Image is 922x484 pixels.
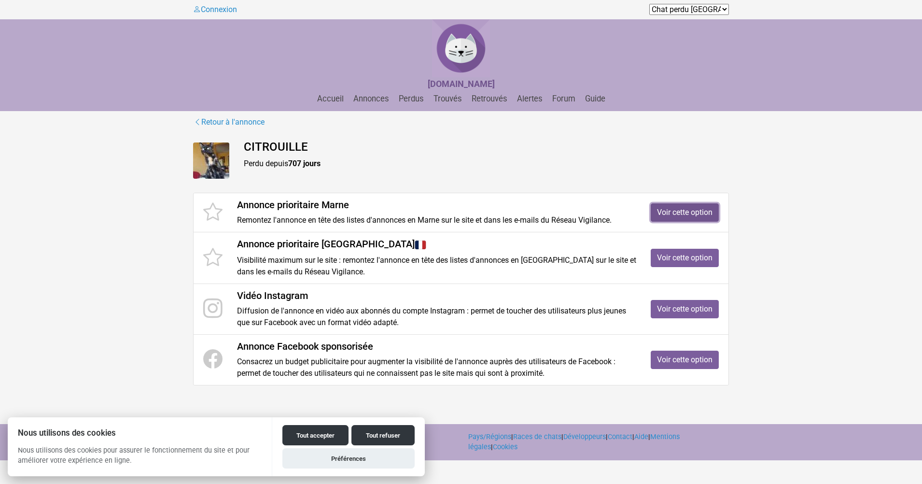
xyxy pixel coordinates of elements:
a: Races de chats [513,433,561,441]
a: Voir cette option [651,203,719,222]
a: Retour à l'annonce [193,116,265,128]
a: Développeurs [563,433,606,441]
h4: Annonce prioritaire [GEOGRAPHIC_DATA] [237,238,636,251]
a: Contact [608,433,632,441]
h2: Nous utilisons des cookies [8,428,272,438]
p: Consacrez un budget publicitaire pour augmenter la visibilité de l'annonce auprès des utilisateur... [237,356,636,379]
a: Pays/Régions [468,433,511,441]
a: Voir cette option [651,351,719,369]
p: Visibilité maximum sur le site : remontez l'annonce en tête des listes d'annonces en [GEOGRAPHIC_... [237,255,636,278]
button: Tout accepter [282,425,349,445]
div: | | | | | | [461,432,736,453]
a: Retrouvés [468,94,511,103]
a: Guide [581,94,609,103]
p: Nous utilisons des cookies pour assurer le fonctionnement du site et pour améliorer votre expérie... [8,445,272,473]
button: Préférences [282,448,415,469]
p: Diffusion de l'annonce en vidéo aux abonnés du compte Instagram : permet de toucher des utilisate... [237,305,636,328]
a: [DOMAIN_NAME] [428,80,495,89]
img: Chat Perdu France [432,19,490,77]
a: Forum [548,94,579,103]
a: Voir cette option [651,300,719,318]
a: Trouvés [430,94,466,103]
p: Remontez l'annonce en tête des listes d'annonces en Marne sur le site et dans les e-mails du Rése... [237,214,636,226]
a: Accueil [313,94,348,103]
a: Annonces [349,94,393,103]
strong: [DOMAIN_NAME] [428,79,495,89]
a: Aide [634,433,648,441]
a: Cookies [493,443,517,451]
h4: Annonce prioritaire Marne [237,199,636,211]
strong: 707 jours [288,159,321,168]
p: Perdu depuis [244,158,729,170]
button: Tout refuser [351,425,415,445]
h4: Vidéo Instagram [237,290,636,301]
a: Perdus [395,94,428,103]
a: Voir cette option [651,249,719,267]
h4: CITROUILLE [244,140,729,154]
a: Alertes [513,94,546,103]
img: France [415,239,426,251]
a: Connexion [193,5,237,14]
h4: Annonce Facebook sponsorisée [237,341,636,352]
